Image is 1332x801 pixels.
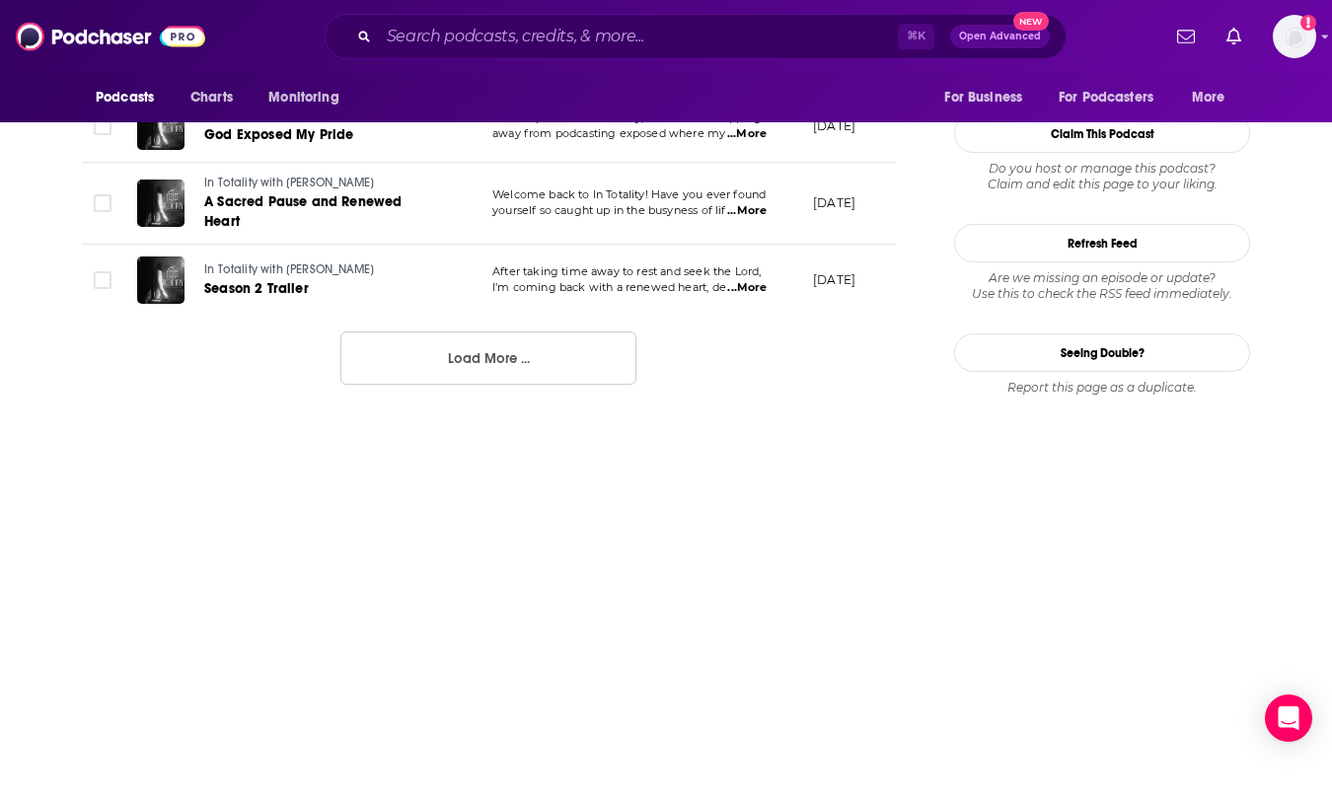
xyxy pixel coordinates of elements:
a: Season 2 Trailer [204,279,439,299]
button: open menu [255,79,364,116]
div: Search podcasts, credits, & more... [325,14,1067,59]
a: God Exposed My Pride [204,125,439,145]
p: [DATE] [813,271,855,288]
div: Report this page as a duplicate. [954,380,1250,396]
span: For Business [944,84,1022,111]
span: Monitoring [268,84,338,111]
button: Open AdvancedNew [950,25,1050,48]
button: Show profile menu [1273,15,1316,58]
svg: Add a profile image [1300,15,1316,31]
span: For Podcasters [1059,84,1153,111]
p: [DATE] [813,194,855,211]
button: open menu [1046,79,1182,116]
span: Toggle select row [94,271,111,289]
p: [DATE] [813,117,855,134]
img: User Profile [1273,15,1316,58]
a: Charts [178,79,245,116]
span: Charts [190,84,233,111]
button: open menu [82,79,180,116]
div: Are we missing an episode or update? Use this to check the RSS feed immediately. [954,270,1250,302]
button: Load More ... [340,331,636,385]
button: open menu [1178,79,1250,116]
a: Show notifications dropdown [1169,20,1203,53]
span: In Totality with [PERSON_NAME] [204,262,374,276]
span: God Exposed My Pride [204,126,353,143]
a: In Totality with [PERSON_NAME] [204,261,439,279]
span: In Totality with [PERSON_NAME] [204,176,374,189]
a: Seeing Double? [954,333,1250,372]
span: More [1192,84,1225,111]
span: I’m coming back with a renewed heart, de [492,280,726,294]
div: Claim and edit this page to your liking. [954,161,1250,192]
span: New [1013,12,1049,31]
span: Podcasts [96,84,154,111]
span: Logged in as shcarlos [1273,15,1316,58]
a: Show notifications dropdown [1219,20,1249,53]
span: Welcome back to In Totality! Have you ever found [492,187,766,201]
span: yourself so caught up in the busyness of lif [492,203,726,217]
span: away from podcasting exposed where my [492,126,725,140]
button: open menu [930,79,1047,116]
span: Do you host or manage this podcast? [954,161,1250,177]
span: ...More [727,280,767,296]
span: ⌘ K [898,24,934,49]
span: Toggle select row [94,194,111,212]
div: Open Intercom Messenger [1265,694,1312,742]
span: A Sacred Pause and Renewed Heart [204,193,402,230]
span: Season 2 Trailer [204,280,309,297]
span: Toggle select row [94,117,111,135]
button: Refresh Feed [954,224,1250,262]
span: Open Advanced [959,32,1041,41]
span: ...More [727,126,767,142]
span: ...More [727,203,767,219]
a: A Sacred Pause and Renewed Heart [204,192,441,232]
button: Claim This Podcast [954,114,1250,153]
input: Search podcasts, credits, & more... [379,21,898,52]
img: Podchaser - Follow, Share and Rate Podcasts [16,18,205,55]
a: In Totality with [PERSON_NAME] [204,175,441,192]
span: After taking time away to rest and seek the Lord, [492,264,761,278]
